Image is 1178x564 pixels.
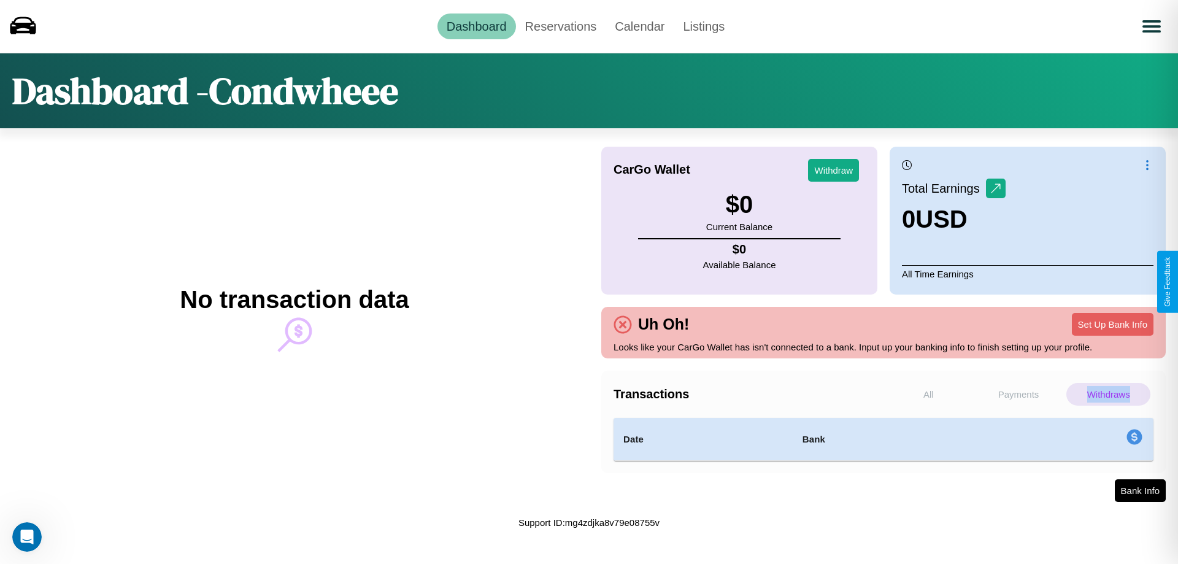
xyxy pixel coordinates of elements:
iframe: Intercom live chat [12,522,42,552]
h4: $ 0 [703,242,776,257]
p: Looks like your CarGo Wallet has isn't connected to a bank. Input up your banking info to finish ... [614,339,1153,355]
p: Withdraws [1066,383,1150,406]
h3: $ 0 [706,191,772,218]
p: Support ID: mg4zdjka8v79e08755v [518,514,660,531]
h3: 0 USD [902,206,1006,233]
h4: Transactions [614,387,883,401]
h4: Bank [803,432,973,447]
a: Reservations [516,14,606,39]
p: Total Earnings [902,177,986,199]
a: Calendar [606,14,674,39]
h4: Uh Oh! [632,315,695,333]
h1: Dashboard - Condwheee [12,66,398,116]
h4: Date [623,432,783,447]
table: simple table [614,418,1153,461]
p: Available Balance [703,257,776,273]
button: Withdraw [808,159,859,182]
h4: CarGo Wallet [614,163,690,177]
button: Open menu [1134,9,1169,44]
button: Bank Info [1115,479,1166,502]
p: Payments [977,383,1061,406]
a: Dashboard [437,14,516,39]
div: Give Feedback [1163,257,1172,307]
p: All Time Earnings [902,265,1153,282]
h2: No transaction data [180,286,409,314]
a: Listings [674,14,734,39]
button: Set Up Bank Info [1072,313,1153,336]
p: All [887,383,971,406]
p: Current Balance [706,218,772,235]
